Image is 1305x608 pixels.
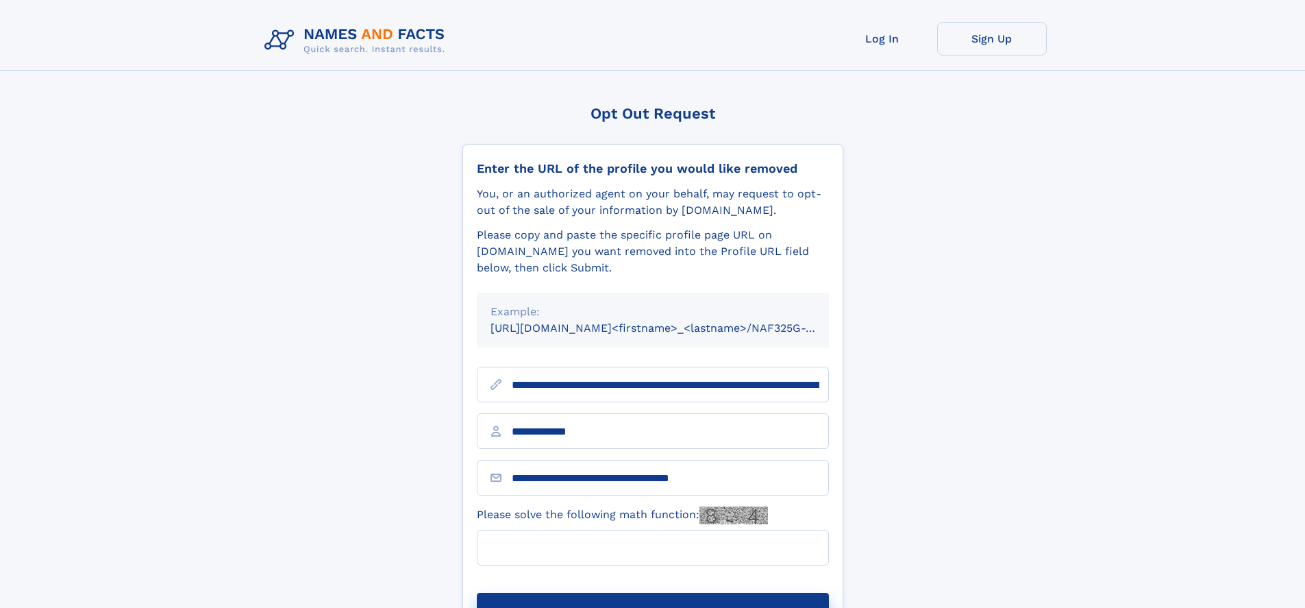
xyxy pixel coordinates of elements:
[477,507,768,524] label: Please solve the following math function:
[462,105,843,122] div: Opt Out Request
[477,227,829,276] div: Please copy and paste the specific profile page URL on [DOMAIN_NAME] you want removed into the Pr...
[259,22,456,59] img: Logo Names and Facts
[937,22,1047,56] a: Sign Up
[490,321,855,335] small: [URL][DOMAIN_NAME]<firstname>_<lastname>/NAF325G-xxxxxxxx
[490,304,815,320] div: Example:
[828,22,937,56] a: Log In
[477,186,829,219] div: You, or an authorized agent on your behalf, may request to opt-out of the sale of your informatio...
[477,161,829,176] div: Enter the URL of the profile you would like removed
